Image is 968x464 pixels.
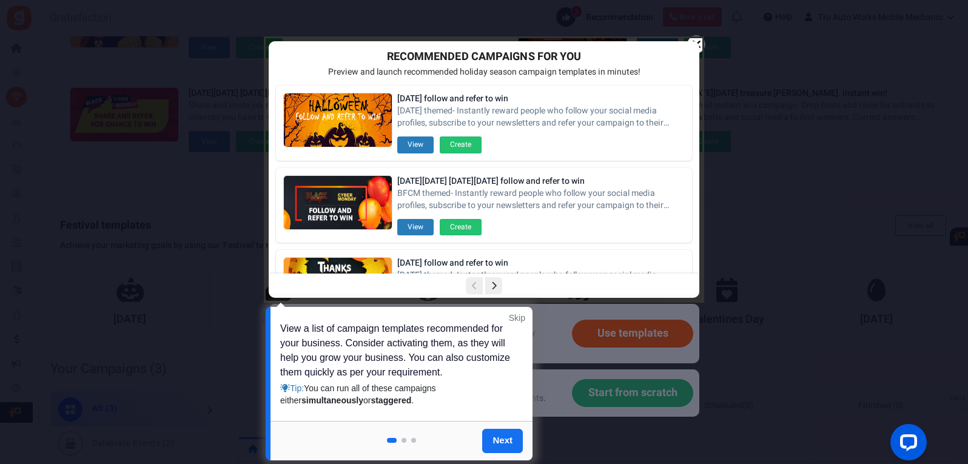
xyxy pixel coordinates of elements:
div: View a list of campaign templates recommended for your business. Consider activating them, as the... [280,321,511,406]
a: Next [482,429,523,453]
div: Tip: [280,382,511,406]
strong: simultaneously [301,395,363,405]
strong: staggered [371,395,411,405]
span: You can run all of these campaigns either or . [280,383,435,405]
a: Skip [509,312,525,324]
